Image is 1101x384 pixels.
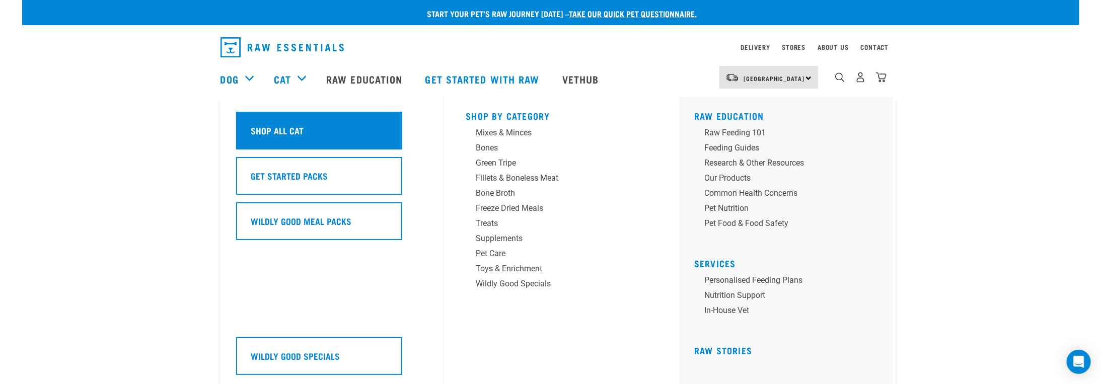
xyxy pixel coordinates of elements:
[236,202,427,248] a: Wildly Good Meal Packs
[694,172,886,187] a: Our Products
[694,157,886,172] a: Research & Other Resources
[415,59,552,99] a: Get started with Raw
[221,71,239,87] a: Dog
[476,233,633,245] div: Supplements
[476,248,633,260] div: Pet Care
[704,172,861,184] div: Our Products
[466,233,657,248] a: Supplements
[818,45,848,49] a: About Us
[741,45,770,49] a: Delivery
[552,59,612,99] a: Vethub
[236,337,427,382] a: Wildly Good Specials
[466,187,657,202] a: Bone Broth
[694,113,764,118] a: Raw Education
[704,157,861,169] div: Research & Other Resources
[704,202,861,214] div: Pet Nutrition
[835,72,845,82] img: home-icon-1@2x.png
[876,72,887,83] img: home-icon@2x.png
[694,258,886,266] h5: Services
[476,157,633,169] div: Green Tripe
[466,202,657,217] a: Freeze Dried Meals
[704,127,861,139] div: Raw Feeding 101
[782,45,806,49] a: Stores
[274,71,291,87] a: Cat
[251,169,328,182] h5: Get Started Packs
[466,217,657,233] a: Treats
[476,278,633,290] div: Wildly Good Specials
[694,274,886,289] a: Personalised Feeding Plans
[694,127,886,142] a: Raw Feeding 101
[466,142,657,157] a: Bones
[251,124,304,137] h5: Shop All Cat
[466,278,657,293] a: Wildly Good Specials
[744,76,805,80] span: [GEOGRAPHIC_DATA]
[466,157,657,172] a: Green Tripe
[704,187,861,199] div: Common Health Concerns
[861,45,889,49] a: Contact
[476,187,633,199] div: Bone Broth
[1067,350,1091,374] div: Open Intercom Messenger
[251,214,351,227] h5: Wildly Good Meal Packs
[221,37,344,57] img: Raw Essentials Logo
[725,73,739,82] img: van-moving.png
[569,11,697,16] a: take our quick pet questionnaire.
[466,263,657,278] a: Toys & Enrichment
[694,202,886,217] a: Pet Nutrition
[694,289,886,304] a: Nutrition Support
[476,217,633,229] div: Treats
[704,142,861,154] div: Feeding Guides
[694,304,886,320] a: In-house vet
[476,172,633,184] div: Fillets & Boneless Meat
[855,72,866,83] img: user.png
[476,142,633,154] div: Bones
[236,112,427,157] a: Shop All Cat
[476,127,633,139] div: Mixes & Minces
[251,349,340,362] h5: Wildly Good Specials
[30,8,1087,20] p: Start your pet’s raw journey [DATE] –
[694,217,886,233] a: Pet Food & Food Safety
[466,248,657,263] a: Pet Care
[466,172,657,187] a: Fillets & Boneless Meat
[476,263,633,275] div: Toys & Enrichment
[694,348,752,353] a: Raw Stories
[236,157,427,202] a: Get Started Packs
[476,202,633,214] div: Freeze Dried Meals
[22,59,1079,99] nav: dropdown navigation
[704,217,861,229] div: Pet Food & Food Safety
[694,142,886,157] a: Feeding Guides
[316,59,415,99] a: Raw Education
[466,111,657,119] h5: Shop By Category
[212,33,889,61] nav: dropdown navigation
[466,127,657,142] a: Mixes & Minces
[694,187,886,202] a: Common Health Concerns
